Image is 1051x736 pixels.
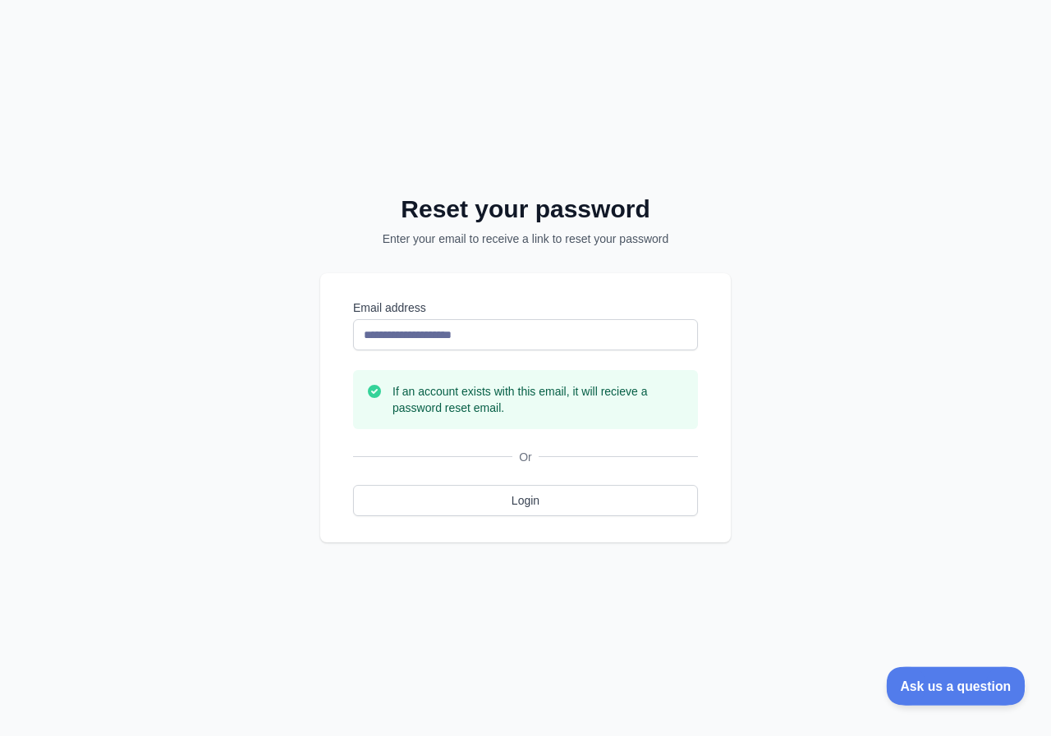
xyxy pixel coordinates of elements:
h2: Reset your password [342,194,709,224]
h3: If an account exists with this email, it will recieve a password reset email. [392,383,685,416]
a: Login [353,485,698,516]
iframe: Toggle Customer Support [887,666,1026,705]
span: Or [512,449,539,465]
label: Email address [353,299,698,316]
p: Enter your email to receive a link to reset your password [342,231,709,247]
